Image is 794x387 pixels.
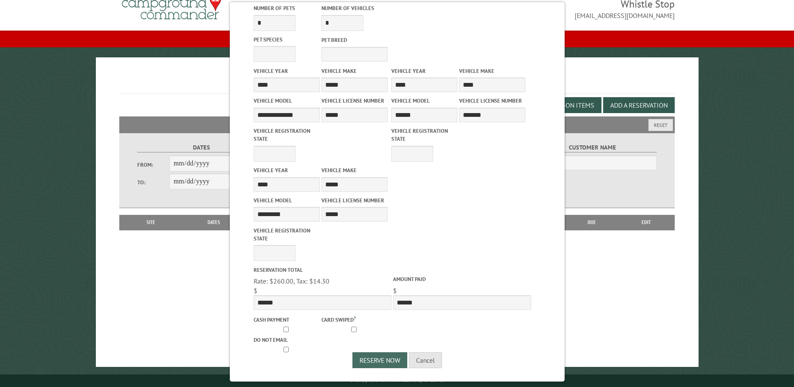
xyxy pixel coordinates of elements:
label: Vehicle Registration state [253,127,319,143]
a: ? [353,315,355,321]
label: Vehicle Year [253,67,319,75]
label: Vehicle Year [391,67,457,75]
span: $ [253,286,257,295]
label: Customer Name [529,143,656,152]
button: Reserve Now [352,352,407,368]
label: Vehicle Model [253,196,319,204]
label: Vehicle License Number [321,97,387,105]
label: Vehicle Make [321,67,387,75]
label: Vehicle Make [321,166,387,174]
label: Vehicle License Number [321,196,387,204]
button: Reset [648,119,673,131]
button: Add a Reservation [603,97,675,113]
label: Vehicle Registration state [253,227,319,243]
label: Vehicle Make [459,67,525,75]
label: Reservation Total [253,266,391,274]
label: Pet breed [321,36,387,44]
label: From: [137,161,169,169]
h2: Filters [119,116,674,132]
th: Site [123,215,178,230]
label: Vehicle Model [253,97,319,105]
label: Do not email [253,336,319,344]
th: Due [565,215,618,230]
label: Vehicle Year [253,166,319,174]
th: Edit [618,215,675,230]
h1: Reservations [119,71,674,94]
label: Vehicle Model [391,97,457,105]
label: Pet species [253,36,319,44]
button: Edit Add-on Items [529,97,601,113]
label: Number of Vehicles [321,4,387,12]
label: Number of Pets [253,4,319,12]
th: Dates [178,215,250,230]
button: Cancel [409,352,442,368]
label: To: [137,178,169,186]
label: Amount paid [393,275,531,283]
label: Vehicle Registration state [391,127,457,143]
label: Card swiped [321,315,387,324]
label: Dates [137,143,265,152]
label: Vehicle License Number [459,97,525,105]
span: $ [393,286,397,295]
small: © Campground Commander LLC. All rights reserved. [350,378,445,383]
label: Cash payment [253,316,319,324]
span: Rate: $260.00, Tax: $14.30 [253,277,329,285]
